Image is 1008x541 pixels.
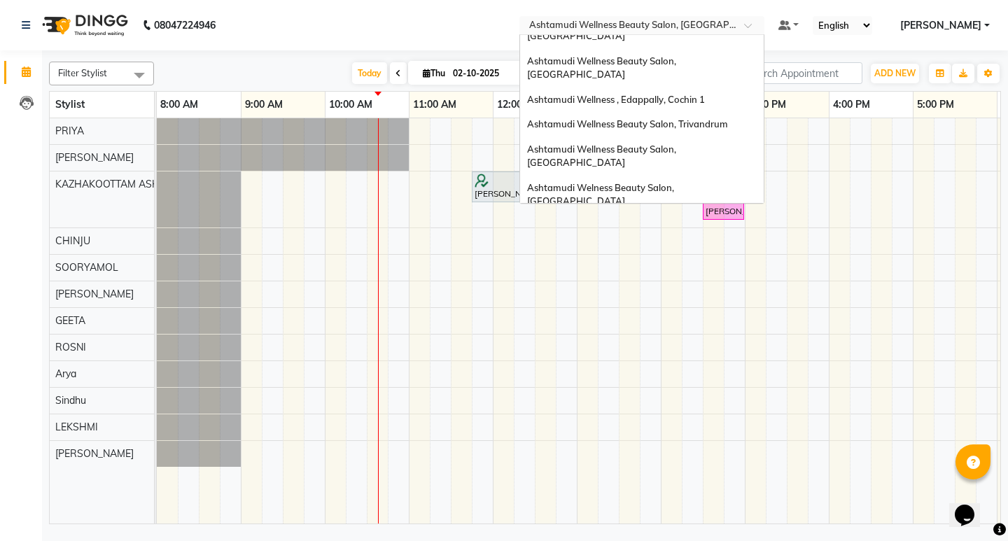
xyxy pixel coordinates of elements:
[449,63,519,84] input: 2025-10-02
[55,421,98,433] span: LEKSHMI
[55,98,85,111] span: Stylist
[949,485,994,527] iframe: chat widget
[527,118,728,129] span: Ashtamudi Wellness Beauty Salon, Trivandrum
[154,6,216,45] b: 08047224946
[352,62,387,84] span: Today
[829,94,874,115] a: 4:00 PM
[55,314,85,327] span: GEETA
[55,178,197,190] span: KAZHAKOOTTAM ASHTAMUDI
[55,367,76,380] span: Arya
[55,151,134,164] span: [PERSON_NAME]
[55,261,118,274] span: SOORYAMOL
[419,68,449,78] span: Thu
[740,62,862,84] input: Search Appointment
[55,447,134,460] span: [PERSON_NAME]
[409,94,460,115] a: 11:00 AM
[874,68,916,78] span: ADD NEW
[473,174,722,200] div: [PERSON_NAME], TK01, 11:45 AM-02:45 PM, Nanoplastia Any Length Offer
[527,94,705,105] span: Ashtamudi Wellness , Edappally, Cochin 1
[55,394,86,407] span: Sindhu
[527,182,676,207] span: Ashtamudi Welness Beauty Salon, [GEOGRAPHIC_DATA]
[704,205,743,218] div: [PERSON_NAME], TK02, 02:30 PM-03:00 PM, Normal Hair Cut
[527,143,678,169] span: Ashtamudi Wellness Beauty Salon, [GEOGRAPHIC_DATA]
[55,234,90,247] span: CHINJU
[55,288,134,300] span: [PERSON_NAME]
[157,94,202,115] a: 8:00 AM
[325,94,376,115] a: 10:00 AM
[55,125,84,137] span: PRIYA
[527,55,678,80] span: Ashtamudi Wellness Beauty Salon, [GEOGRAPHIC_DATA]
[55,341,86,353] span: ROSNI
[519,34,764,204] ng-dropdown-panel: Options list
[241,94,286,115] a: 9:00 AM
[58,67,107,78] span: Filter Stylist
[36,6,132,45] img: logo
[493,94,543,115] a: 12:00 PM
[871,64,919,83] button: ADD NEW
[745,94,790,115] a: 3:00 PM
[900,18,981,33] span: [PERSON_NAME]
[913,94,958,115] a: 5:00 PM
